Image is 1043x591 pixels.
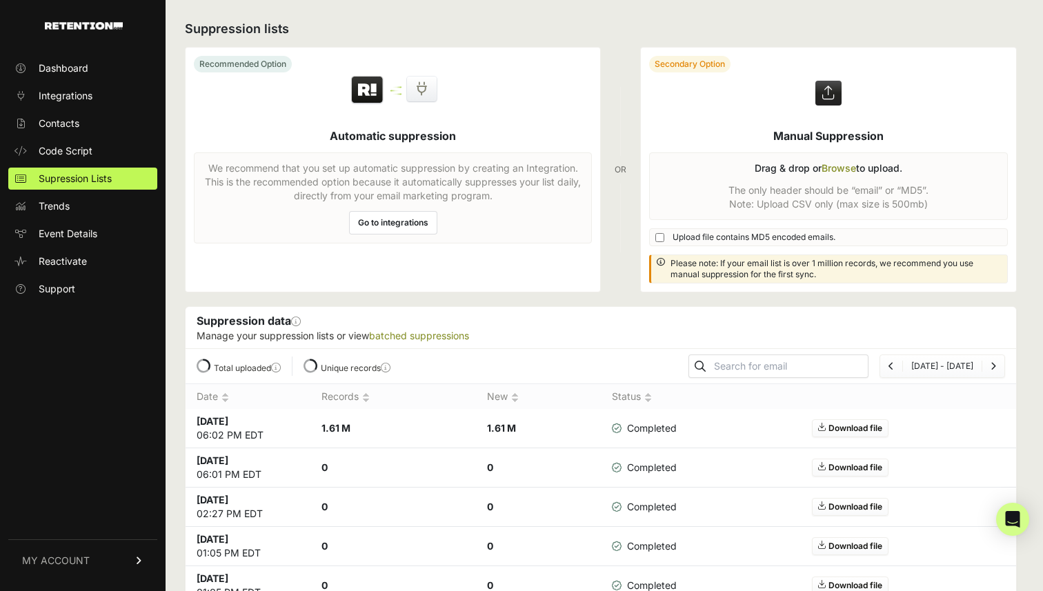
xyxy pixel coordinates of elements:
[612,500,677,514] span: Completed
[39,89,92,103] span: Integrations
[8,223,157,245] a: Event Details
[186,384,310,410] th: Date
[644,392,652,403] img: no_sort-eaf950dc5ab64cae54d48a5578032e96f70b2ecb7d747501f34c8f2db400fb66.gif
[186,448,310,488] td: 06:01 PM EDT
[197,572,228,584] strong: [DATE]
[349,211,437,234] a: Go to integrations
[711,357,868,376] input: Search for email
[8,85,157,107] a: Integrations
[22,554,90,568] span: MY ACCOUNT
[487,501,493,512] strong: 0
[186,488,310,527] td: 02:27 PM EDT
[321,501,328,512] strong: 0
[8,278,157,300] a: Support
[8,250,157,272] a: Reactivate
[390,90,401,92] img: integration
[321,422,350,434] strong: 1.61 M
[321,579,328,591] strong: 0
[8,140,157,162] a: Code Script
[321,540,328,552] strong: 0
[330,128,456,144] h5: Automatic suppression
[186,527,310,566] td: 01:05 PM EDT
[8,195,157,217] a: Trends
[39,172,112,186] span: Supression Lists
[615,47,626,292] div: OR
[186,409,310,448] td: 06:02 PM EDT
[487,461,493,473] strong: 0
[8,539,157,581] a: MY ACCOUNT
[197,494,228,505] strong: [DATE]
[185,19,1017,39] h2: Suppression lists
[39,254,87,268] span: Reactivate
[487,422,516,434] strong: 1.61 M
[996,503,1029,536] div: Open Intercom Messenger
[321,461,328,473] strong: 0
[39,117,79,130] span: Contacts
[812,537,888,555] a: Download file
[487,579,493,591] strong: 0
[476,384,601,410] th: New
[612,421,677,435] span: Completed
[8,112,157,134] a: Contacts
[612,539,677,553] span: Completed
[812,459,888,477] a: Download file
[194,56,292,72] div: Recommended Option
[888,361,894,371] a: Previous
[991,361,996,371] a: Next
[812,498,888,516] a: Download file
[8,57,157,79] a: Dashboard
[214,363,281,373] label: Total uploaded
[45,22,123,30] img: Retention.com
[186,307,1016,348] div: Suppression data
[39,282,75,296] span: Support
[197,329,1005,343] p: Manage your suppression lists or view
[197,533,228,545] strong: [DATE]
[8,168,157,190] a: Supression Lists
[221,392,229,403] img: no_sort-eaf950dc5ab64cae54d48a5578032e96f70b2ecb7d747501f34c8f2db400fb66.gif
[369,330,469,341] a: batched suppressions
[350,75,385,106] img: Retention
[39,227,97,241] span: Event Details
[362,392,370,403] img: no_sort-eaf950dc5ab64cae54d48a5578032e96f70b2ecb7d747501f34c8f2db400fb66.gif
[390,86,401,88] img: integration
[39,144,92,158] span: Code Script
[39,199,70,213] span: Trends
[390,93,401,95] img: integration
[902,361,982,372] li: [DATE] - [DATE]
[511,392,519,403] img: no_sort-eaf950dc5ab64cae54d48a5578032e96f70b2ecb7d747501f34c8f2db400fb66.gif
[673,232,835,243] span: Upload file contains MD5 encoded emails.
[612,461,677,474] span: Completed
[197,415,228,427] strong: [DATE]
[39,61,88,75] span: Dashboard
[203,161,583,203] p: We recommend that you set up automatic suppression by creating an Integration. This is the recomm...
[601,384,688,410] th: Status
[487,540,493,552] strong: 0
[655,233,664,242] input: Upload file contains MD5 encoded emails.
[812,419,888,437] a: Download file
[310,384,477,410] th: Records
[880,354,1005,378] nav: Page navigation
[197,454,228,466] strong: [DATE]
[321,363,390,373] label: Unique records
